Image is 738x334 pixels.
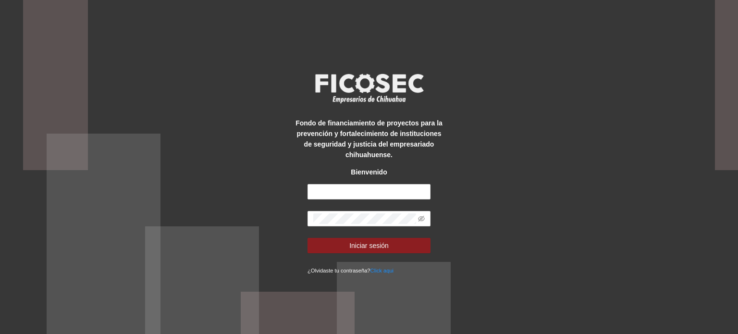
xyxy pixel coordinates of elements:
[370,268,394,273] a: Click aqui
[418,215,425,222] span: eye-invisible
[351,168,387,176] strong: Bienvenido
[295,119,443,159] strong: Fondo de financiamiento de proyectos para la prevención y fortalecimiento de instituciones de seg...
[307,238,430,253] button: Iniciar sesión
[307,268,394,273] small: ¿Olvidaste tu contraseña?
[349,240,389,251] span: Iniciar sesión
[309,71,429,106] img: logo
